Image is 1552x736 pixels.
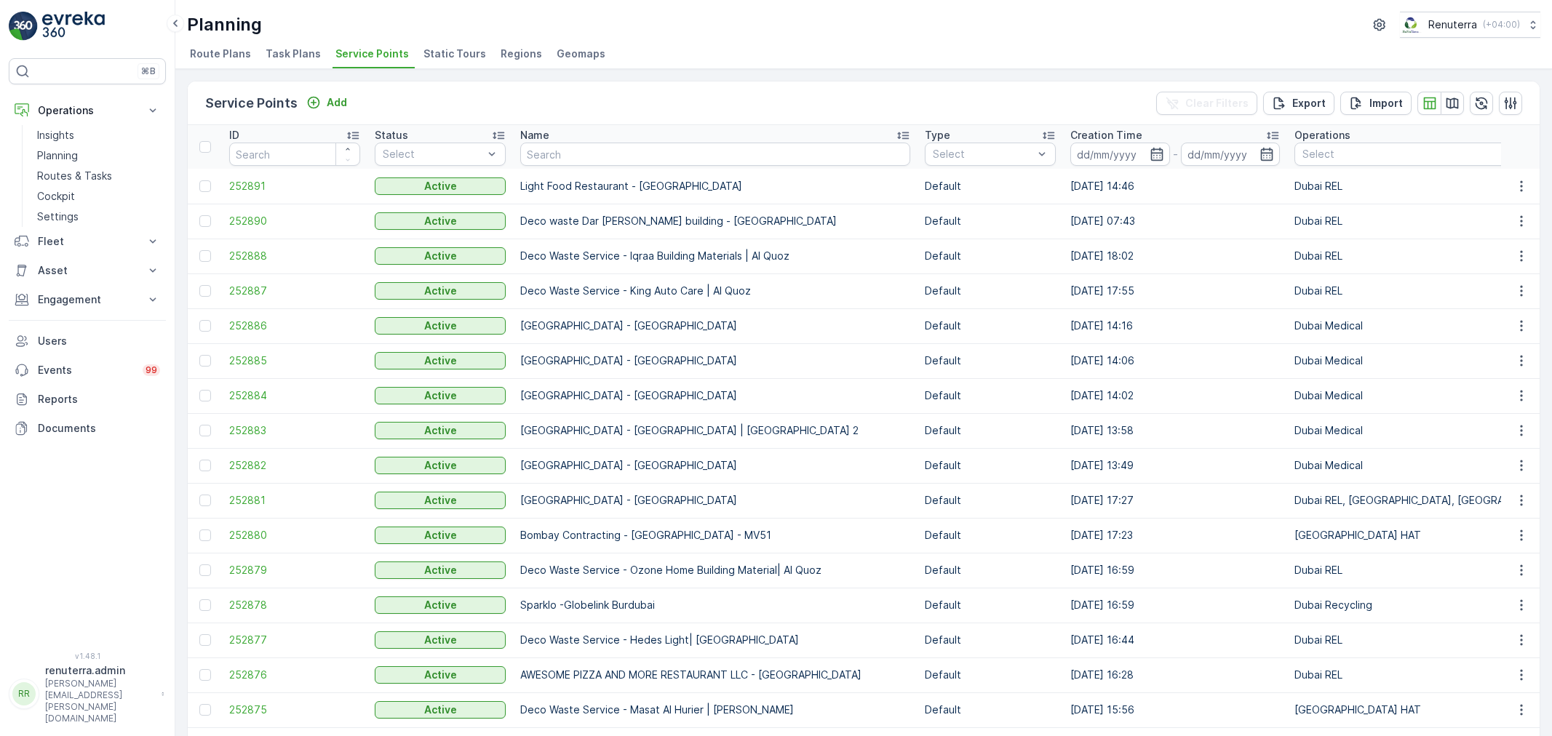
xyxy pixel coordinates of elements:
[375,282,506,300] button: Active
[38,103,137,118] p: Operations
[38,392,160,407] p: Reports
[1063,343,1287,378] td: [DATE] 14:06
[205,93,298,113] p: Service Points
[375,212,506,230] button: Active
[424,249,457,263] p: Active
[1400,17,1422,33] img: Screenshot_2024-07-26_at_13.33.01.png
[501,47,542,61] span: Regions
[1294,128,1350,143] p: Operations
[933,147,1033,161] p: Select
[918,518,1063,553] td: Default
[301,94,353,111] button: Add
[229,128,239,143] p: ID
[375,701,506,719] button: Active
[31,186,166,207] a: Cockpit
[513,657,918,692] td: AWESOME PIZZA AND MORE RESTAURANT LLC - [GEOGRAPHIC_DATA]
[199,599,211,611] div: Toggle Row Selected
[375,561,506,579] button: Active
[190,47,251,61] span: Route Plans
[42,12,105,41] img: logo_light-DOdMpM7g.png
[1063,518,1287,553] td: [DATE] 17:23
[1063,169,1287,204] td: [DATE] 14:46
[424,214,457,228] p: Active
[423,47,486,61] span: Static Tours
[424,493,457,508] p: Active
[31,145,166,166] a: Planning
[375,631,506,649] button: Active
[229,493,360,508] a: 252881
[229,319,360,333] span: 252886
[375,352,506,369] button: Active
[199,460,211,471] div: Toggle Row Selected
[1063,588,1287,623] td: [DATE] 16:59
[1063,204,1287,239] td: [DATE] 07:43
[45,663,154,678] p: renuterra.admin
[1483,19,1520,31] p: ( +04:00 )
[229,633,360,647] span: 252877
[1263,92,1334,115] button: Export
[513,308,918,343] td: [GEOGRAPHIC_DATA] - [GEOGRAPHIC_DATA]
[229,143,360,166] input: Search
[1428,17,1477,32] p: Renuterra
[424,319,457,333] p: Active
[1063,308,1287,343] td: [DATE] 14:16
[918,657,1063,692] td: Default
[335,47,409,61] span: Service Points
[513,239,918,273] td: Deco Waste Service - Iqraa Building Materials | Al Quoz
[918,588,1063,623] td: Default
[375,128,408,143] p: Status
[229,598,360,612] span: 252878
[9,227,166,256] button: Fleet
[199,285,211,297] div: Toggle Row Selected
[918,378,1063,413] td: Default
[9,385,166,414] a: Reports
[375,527,506,544] button: Active
[229,423,360,438] a: 252883
[1070,143,1170,166] input: dd/mm/yyyy
[520,128,549,143] p: Name
[513,553,918,588] td: Deco Waste Service - Ozone Home Building Material| Al Quoz
[229,458,360,473] a: 252882
[513,483,918,518] td: [GEOGRAPHIC_DATA] - [GEOGRAPHIC_DATA]
[37,209,79,224] p: Settings
[424,668,457,682] p: Active
[9,356,166,385] a: Events99
[229,563,360,577] a: 252879
[199,704,211,716] div: Toggle Row Selected
[229,353,360,368] span: 252885
[1063,623,1287,657] td: [DATE] 16:44
[424,528,457,543] p: Active
[375,317,506,335] button: Active
[229,388,360,403] a: 252884
[229,703,360,717] span: 252875
[513,448,918,483] td: [GEOGRAPHIC_DATA] - [GEOGRAPHIC_DATA]
[1063,448,1287,483] td: [DATE] 13:49
[199,495,211,506] div: Toggle Row Selected
[375,247,506,265] button: Active
[229,214,360,228] a: 252890
[1063,239,1287,273] td: [DATE] 18:02
[9,327,166,356] a: Users
[424,388,457,403] p: Active
[9,652,166,660] span: v 1.48.1
[918,343,1063,378] td: Default
[918,692,1063,727] td: Default
[229,179,360,193] span: 252891
[199,215,211,227] div: Toggle Row Selected
[199,564,211,576] div: Toggle Row Selected
[918,448,1063,483] td: Default
[187,13,262,36] p: Planning
[918,483,1063,518] td: Default
[199,355,211,367] div: Toggle Row Selected
[1156,92,1257,115] button: Clear Filters
[918,413,1063,448] td: Default
[229,528,360,543] a: 252880
[229,668,360,682] a: 252876
[1063,692,1287,727] td: [DATE] 15:56
[37,148,78,163] p: Planning
[38,363,134,377] p: Events
[424,284,457,298] p: Active
[229,249,360,263] a: 252888
[557,47,605,61] span: Geomaps
[375,387,506,404] button: Active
